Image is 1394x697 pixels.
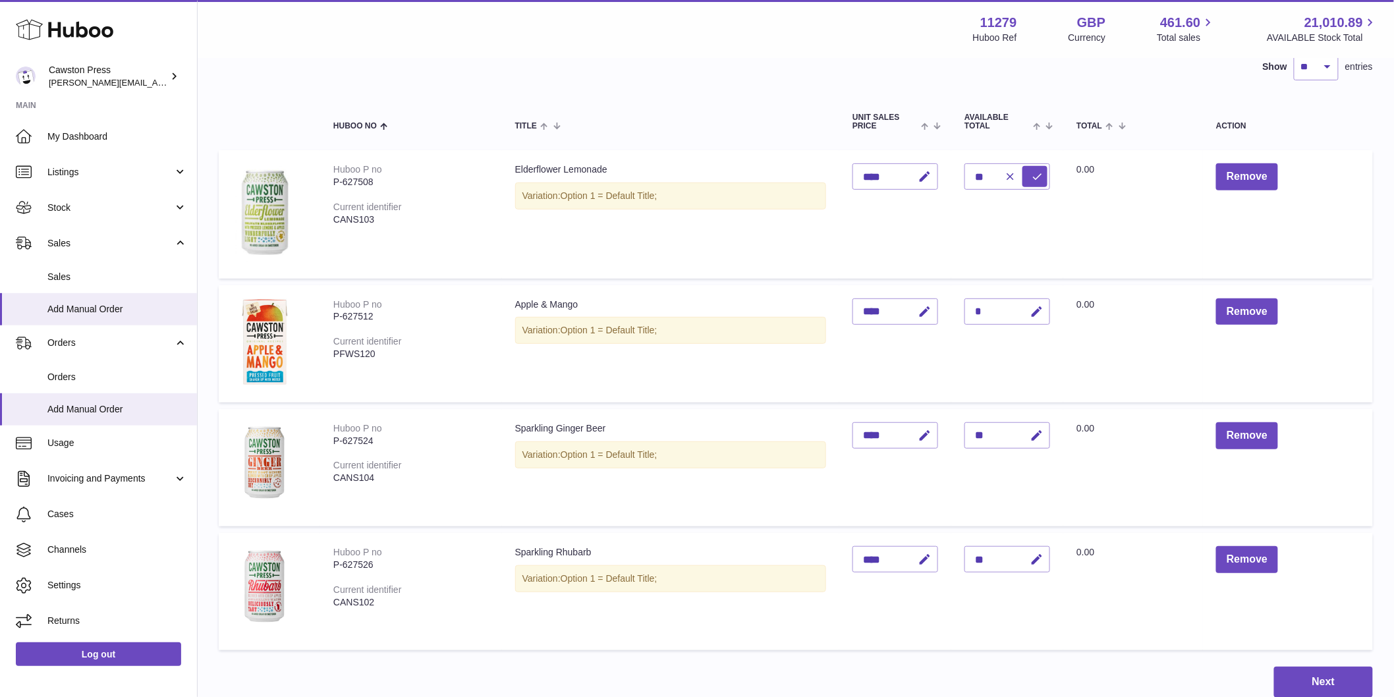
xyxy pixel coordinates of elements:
span: My Dashboard [47,130,187,143]
span: Sales [47,271,187,283]
span: 461.60 [1160,14,1200,32]
div: Huboo P no [333,164,382,175]
td: Sparkling Rhubarb [502,533,840,650]
span: AVAILABLE Stock Total [1267,32,1378,44]
td: Sparkling Ginger Beer [502,409,840,526]
div: CANS103 [333,213,489,226]
div: Huboo Ref [973,32,1017,44]
span: Option 1 = Default Title; [561,190,657,201]
span: 0.00 [1076,299,1094,310]
td: Apple & Mango [502,285,840,403]
img: Apple & Mango [232,298,298,386]
span: Usage [47,437,187,449]
a: 21,010.89 AVAILABLE Stock Total [1267,14,1378,44]
button: Remove [1216,422,1278,449]
span: Title [515,122,537,130]
div: Variation: [515,182,827,209]
span: Cases [47,508,187,520]
span: Invoicing and Payments [47,472,173,485]
span: [PERSON_NAME][EMAIL_ADDRESS][PERSON_NAME][DOMAIN_NAME] [49,77,335,88]
span: Option 1 = Default Title; [561,325,657,335]
span: 0.00 [1076,164,1094,175]
div: Currency [1069,32,1106,44]
div: CANS104 [333,472,489,484]
img: Elderflower Lemonade [232,163,298,262]
span: Total [1076,122,1102,130]
span: Sales [47,237,173,250]
span: AVAILABLE Total [964,113,1030,130]
span: Listings [47,166,173,179]
button: Remove [1216,163,1278,190]
strong: GBP [1077,14,1105,32]
span: 21,010.89 [1304,14,1363,32]
span: Orders [47,337,173,349]
div: Huboo P no [333,547,382,557]
a: 461.60 Total sales [1157,14,1215,44]
div: Current identifier [333,202,402,212]
div: Cawston Press [49,64,167,89]
img: Sparkling Ginger Beer [232,422,298,510]
a: Log out [16,642,181,666]
span: Settings [47,579,187,592]
div: P-627512 [333,310,489,323]
div: Variation: [515,441,827,468]
div: Current identifier [333,584,402,595]
div: Huboo P no [333,423,382,433]
div: Huboo P no [333,299,382,310]
strong: 11279 [980,14,1017,32]
div: Action [1216,122,1360,130]
span: Unit Sales Price [852,113,918,130]
span: entries [1345,61,1373,73]
span: Huboo no [333,122,377,130]
div: Variation: [515,317,827,344]
button: Remove [1216,546,1278,573]
span: Channels [47,544,187,556]
img: thomas.carson@cawstonpress.com [16,67,36,86]
span: Add Manual Order [47,403,187,416]
span: Stock [47,202,173,214]
span: 0.00 [1076,423,1094,433]
span: Total sales [1157,32,1215,44]
span: Option 1 = Default Title; [561,449,657,460]
td: Elderflower Lemonade [502,150,840,278]
div: PFWS120 [333,348,489,360]
div: P-627508 [333,176,489,188]
span: 0.00 [1076,547,1094,557]
div: Current identifier [333,336,402,347]
div: P-627526 [333,559,489,571]
div: P-627524 [333,435,489,447]
div: Current identifier [333,460,402,470]
button: Remove [1216,298,1278,325]
img: Sparkling Rhubarb [232,546,298,634]
span: Option 1 = Default Title; [561,573,657,584]
div: Variation: [515,565,827,592]
label: Show [1263,61,1287,73]
div: CANS102 [333,596,489,609]
span: Returns [47,615,187,627]
span: Orders [47,371,187,383]
span: Add Manual Order [47,303,187,316]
